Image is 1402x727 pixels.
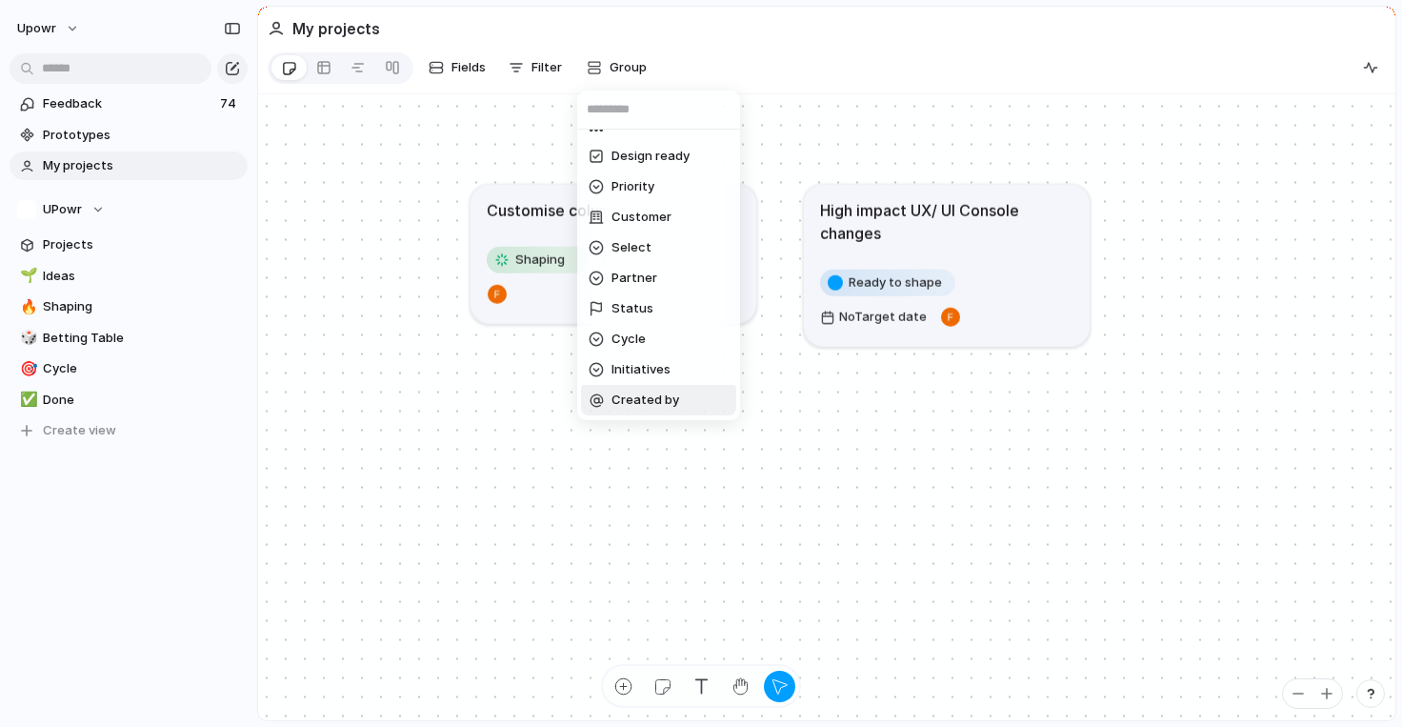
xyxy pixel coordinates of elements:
span: Design ready [611,147,690,166]
span: Priority [611,177,654,196]
span: Initiatives [611,360,671,379]
span: Partner [611,269,657,288]
span: Status [611,299,653,318]
span: Select [611,238,651,257]
span: Customer [611,208,671,227]
span: Cycle [611,330,646,349]
span: Created by [611,391,679,410]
